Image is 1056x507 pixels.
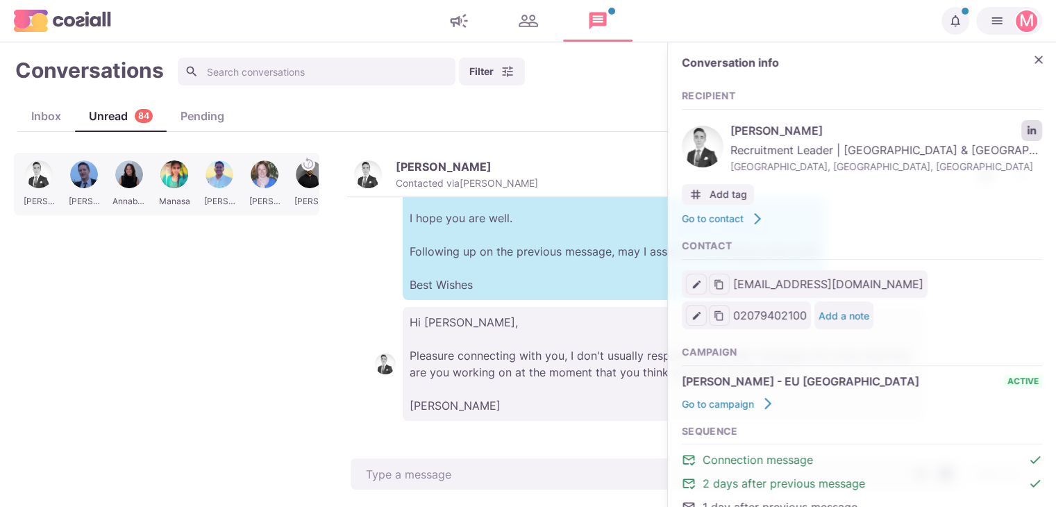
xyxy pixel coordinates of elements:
button: Copy [709,305,730,326]
p: [PERSON_NAME] [396,160,492,174]
button: Add tag [682,184,754,205]
button: Filter [459,58,525,85]
button: Edit [686,274,707,294]
a: Go to campaign [682,397,775,410]
span: [PERSON_NAME] [730,122,1014,139]
span: [GEOGRAPHIC_DATA], [GEOGRAPHIC_DATA], [GEOGRAPHIC_DATA] [730,159,1042,174]
button: Copy [709,274,730,294]
span: 02079402100 [733,307,807,324]
div: Martin [1019,13,1034,29]
div: Inbox [17,108,75,124]
button: Edit [686,305,707,326]
span: [PERSON_NAME] - EU [GEOGRAPHIC_DATA] [682,373,919,390]
p: Contacted via [PERSON_NAME] [396,177,538,190]
button: Notifications [941,7,969,35]
a: Go to contact [682,212,764,226]
button: Liam Woods[PERSON_NAME]Contacted via[PERSON_NAME] [354,160,538,190]
button: Add a note [819,310,869,322]
span: Recruitment Leader | [GEOGRAPHIC_DATA] & [GEOGRAPHIC_DATA] | Executive Search | RPO | MSP | Conti... [730,142,1042,158]
h3: Sequence [682,426,1042,438]
button: Martin [976,7,1042,35]
img: Liam Woods [682,126,723,167]
button: Close [1028,49,1049,70]
h3: Recipient [682,90,1042,102]
p: 84 [138,110,149,123]
h3: Contact [682,240,1042,252]
p: Hi [PERSON_NAME], Pleasure connecting with you, I don't usually respond to Rec2Rec messages but w... [403,307,923,421]
input: Search conversations [178,58,455,85]
div: Unread [75,108,167,124]
div: Pending [167,108,238,124]
h3: Campaign [682,347,1042,358]
span: Connection message [703,451,813,468]
h1: Conversations [15,58,164,83]
span: [EMAIL_ADDRESS][DOMAIN_NAME] [733,276,923,292]
img: Liam Woods [375,354,396,374]
img: Liam Woods [354,160,382,188]
h2: Conversation info [682,56,1021,69]
span: active [1004,375,1042,388]
p: Hello [PERSON_NAME], I hope you are well. Following up on the previous message, may I assist you ... [403,169,825,300]
img: logo [14,10,111,31]
a: LinkedIn profile link [1021,120,1042,141]
span: 2 days after previous message [703,475,865,492]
